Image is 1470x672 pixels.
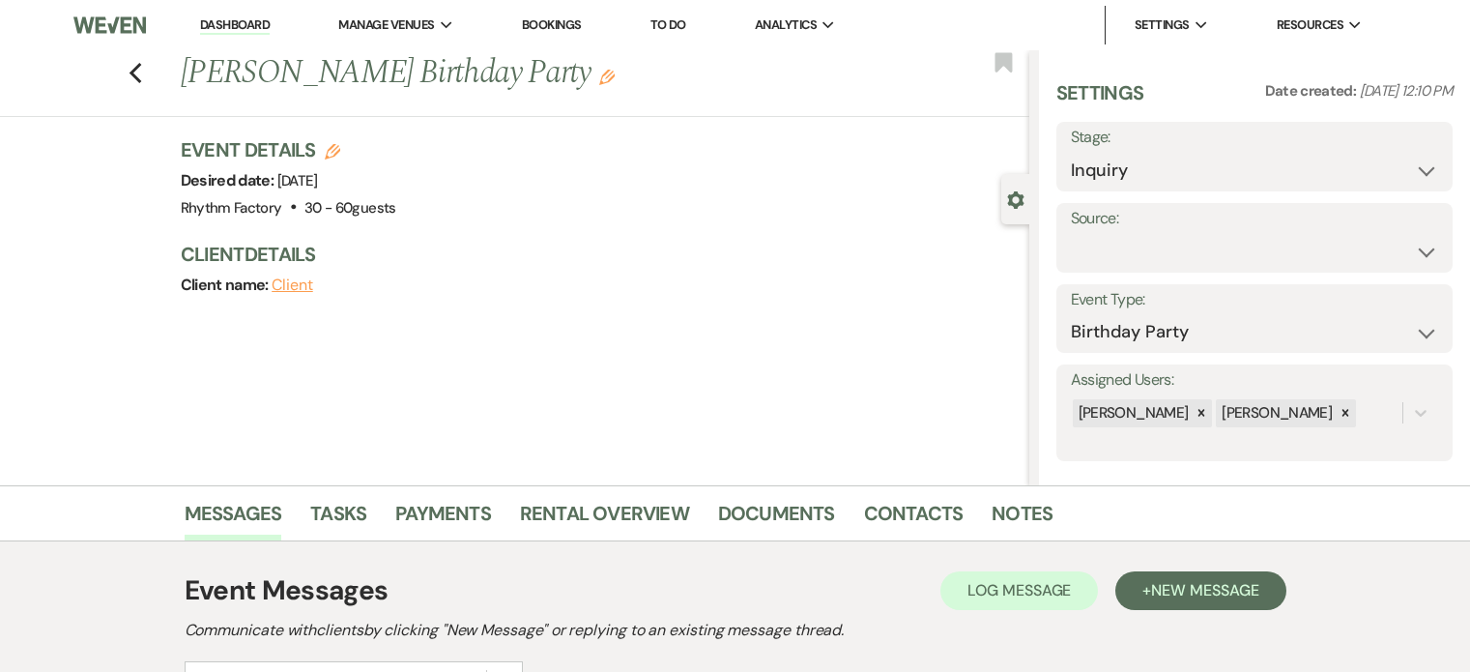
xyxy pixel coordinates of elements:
span: Settings [1135,15,1190,35]
div: [PERSON_NAME] [1216,399,1335,427]
a: Rental Overview [520,498,689,541]
button: Close lead details [1007,190,1024,208]
span: Date created: [1265,81,1360,101]
h2: Communicate with clients by clicking "New Message" or replying to an existing message thread. [185,619,1286,642]
h3: Settings [1056,79,1144,122]
span: Resources [1277,15,1343,35]
span: Manage Venues [338,15,434,35]
h3: Event Details [181,136,396,163]
span: Rhythm Factory [181,198,282,218]
a: Tasks [310,498,366,541]
a: Payments [395,498,491,541]
a: Contacts [864,498,964,541]
span: New Message [1151,580,1258,600]
a: Dashboard [200,16,270,35]
span: Client name: [181,275,273,295]
button: Log Message [940,571,1098,610]
span: 30 - 60 guests [304,198,396,218]
div: [PERSON_NAME] [1073,399,1192,427]
a: Messages [185,498,282,541]
span: [DATE] [277,171,318,190]
h1: Event Messages [185,570,389,611]
span: [DATE] 12:10 PM [1360,81,1453,101]
label: Stage: [1071,124,1438,152]
button: Edit [599,68,615,85]
img: Weven Logo [73,5,146,45]
label: Event Type: [1071,286,1438,314]
span: Desired date: [181,170,277,190]
span: Log Message [967,580,1071,600]
a: To Do [650,16,686,33]
label: Source: [1071,205,1438,233]
a: Notes [992,498,1052,541]
span: Analytics [755,15,817,35]
a: Documents [718,498,835,541]
button: Client [272,278,313,293]
label: Assigned Users: [1071,366,1438,394]
h1: [PERSON_NAME] Birthday Party [181,50,852,97]
h3: Client Details [181,241,1010,268]
a: Bookings [522,16,582,33]
button: +New Message [1115,571,1285,610]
